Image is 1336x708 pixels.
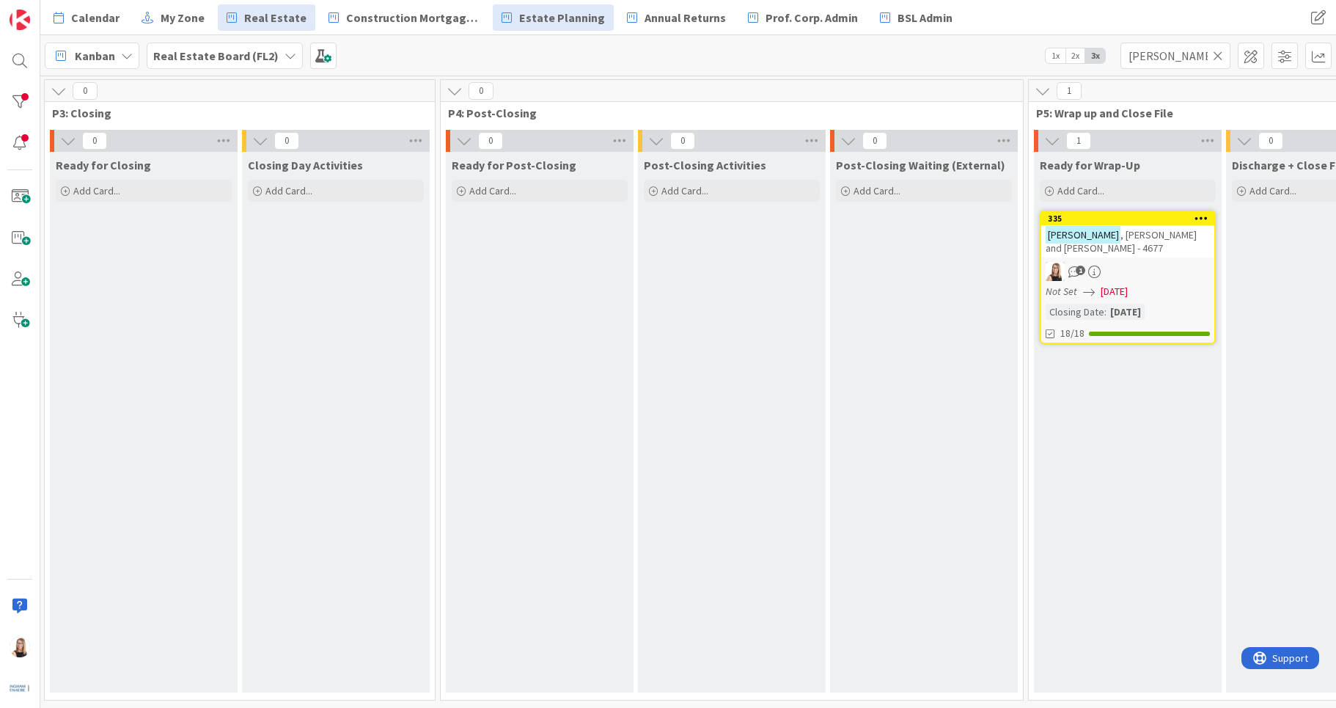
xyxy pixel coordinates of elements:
[452,158,576,172] span: Ready for Post-Closing
[469,82,493,100] span: 0
[71,9,120,26] span: Calendar
[73,184,120,197] span: Add Card...
[1101,284,1128,299] span: [DATE]
[1057,82,1082,100] span: 1
[493,4,614,31] a: Estate Planning
[1066,132,1091,150] span: 1
[73,82,98,100] span: 0
[52,106,416,120] span: P3: Closing
[1057,184,1104,197] span: Add Card...
[1048,214,1214,224] div: 335
[739,4,867,31] a: Prof. Corp. Admin
[248,158,363,172] span: Closing Day Activities
[478,132,503,150] span: 0
[153,48,279,63] b: Real Estate Board (FL2)
[469,184,516,197] span: Add Card...
[75,47,115,65] span: Kanban
[10,10,30,30] img: Visit kanbanzone.com
[898,9,953,26] span: BSL Admin
[871,4,961,31] a: BSL Admin
[766,9,858,26] span: Prof. Corp. Admin
[854,184,900,197] span: Add Card...
[1046,304,1104,320] div: Closing Date
[661,184,708,197] span: Add Card...
[1046,48,1065,63] span: 1x
[1258,132,1283,150] span: 0
[1041,262,1214,281] div: DB
[1106,304,1145,320] div: [DATE]
[618,4,735,31] a: Annual Returns
[1060,326,1084,341] span: 18/18
[1041,212,1214,258] div: 335[PERSON_NAME], [PERSON_NAME] and [PERSON_NAME] - 4677
[10,637,30,657] img: DB
[1046,285,1077,298] i: Not Set
[244,9,307,26] span: Real Estate
[265,184,312,197] span: Add Card...
[10,678,30,698] img: avatar
[31,2,67,20] span: Support
[1120,43,1230,69] input: Quick Filter...
[1040,211,1216,344] a: 335[PERSON_NAME], [PERSON_NAME] and [PERSON_NAME] - 4677DBNot Set[DATE]Closing Date:[DATE]18/18
[133,4,213,31] a: My Zone
[45,4,128,31] a: Calendar
[448,106,1005,120] span: P4: Post-Closing
[56,158,151,172] span: Ready for Closing
[836,158,1005,172] span: Post-Closing Waiting (External)
[274,132,299,150] span: 0
[645,9,726,26] span: Annual Returns
[1104,304,1106,320] span: :
[161,9,205,26] span: My Zone
[1046,226,1120,243] mark: [PERSON_NAME]
[1046,262,1065,281] img: DB
[218,4,315,31] a: Real Estate
[1076,266,1085,275] span: 1
[1065,48,1085,63] span: 2x
[1041,212,1214,225] div: 335
[346,9,480,26] span: Construction Mortgages - Draws
[644,158,766,172] span: Post-Closing Activities
[670,132,695,150] span: 0
[1085,48,1105,63] span: 3x
[82,132,107,150] span: 0
[1249,184,1296,197] span: Add Card...
[519,9,605,26] span: Estate Planning
[1046,228,1197,255] span: , [PERSON_NAME] and [PERSON_NAME] - 4677
[1040,158,1140,172] span: Ready for Wrap-Up
[320,4,488,31] a: Construction Mortgages - Draws
[862,132,887,150] span: 0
